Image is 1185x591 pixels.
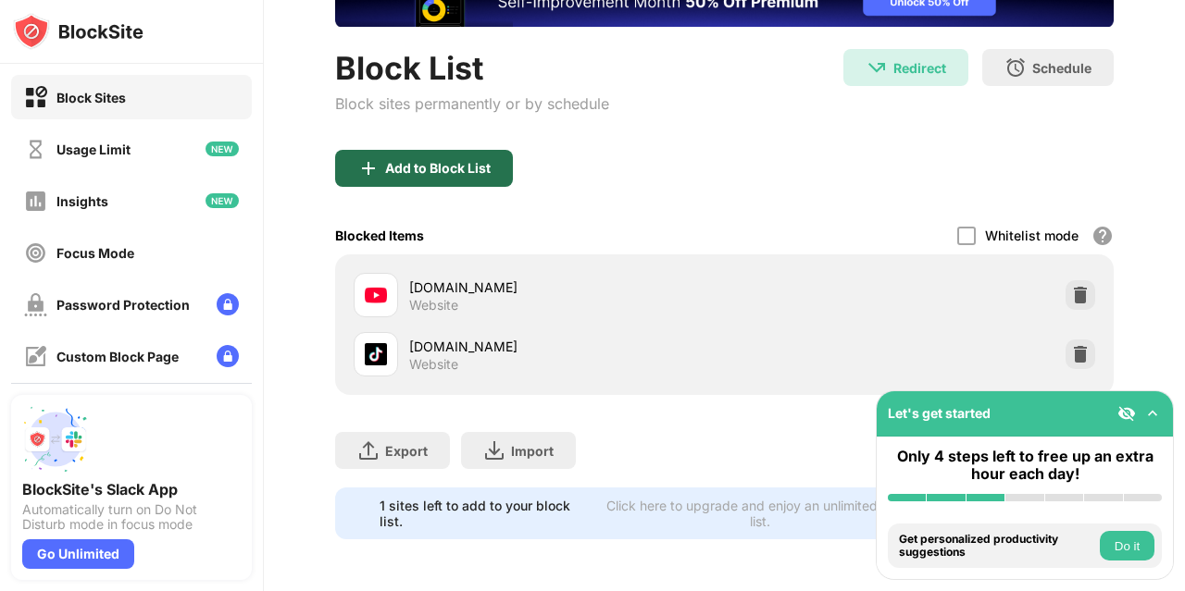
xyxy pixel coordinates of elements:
div: Focus Mode [56,245,134,261]
img: lock-menu.svg [217,345,239,367]
img: favicons [365,284,387,306]
img: block-on.svg [24,86,47,109]
div: Custom Block Page [56,349,179,364]
img: focus-off.svg [24,241,47,265]
div: BlockSite's Slack App [22,480,241,499]
div: [DOMAIN_NAME] [409,277,725,297]
div: Usage Limit [56,142,131,157]
div: Click here to upgrade and enjoy an unlimited block list. [600,498,920,529]
img: time-usage-off.svg [24,138,47,161]
div: Let's get started [888,405,991,421]
img: new-icon.svg [206,193,239,208]
div: 1 sites left to add to your block list. [380,498,589,529]
img: omni-setup-toggle.svg [1143,404,1162,423]
div: Schedule [1032,60,1091,76]
div: Insights [56,193,108,209]
div: Website [409,356,458,373]
div: Import [511,443,554,459]
div: Go Unlimited [22,539,134,569]
div: Block Sites [56,90,126,105]
button: Do it [1100,531,1154,560]
img: password-protection-off.svg [24,293,47,316]
img: customize-block-page-off.svg [24,345,47,368]
img: lock-menu.svg [217,293,239,315]
div: Block List [335,49,609,87]
div: Get personalized productivity suggestions [899,533,1095,560]
div: [DOMAIN_NAME] [409,337,725,356]
img: eye-not-visible.svg [1117,404,1136,423]
div: Add to Block List [385,161,491,176]
div: Automatically turn on Do Not Disturb mode in focus mode [22,502,241,532]
div: Redirect [893,60,946,76]
div: Website [409,297,458,314]
div: Whitelist mode [985,228,1079,243]
img: push-slack.svg [22,406,89,473]
div: Blocked Items [335,228,424,243]
div: Block sites permanently or by schedule [335,94,609,113]
img: logo-blocksite.svg [13,13,143,50]
img: favicons [365,343,387,365]
img: new-icon.svg [206,142,239,156]
div: Password Protection [56,297,190,313]
div: Export [385,443,428,459]
div: Only 4 steps left to free up an extra hour each day! [888,448,1162,483]
img: insights-off.svg [24,190,47,213]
